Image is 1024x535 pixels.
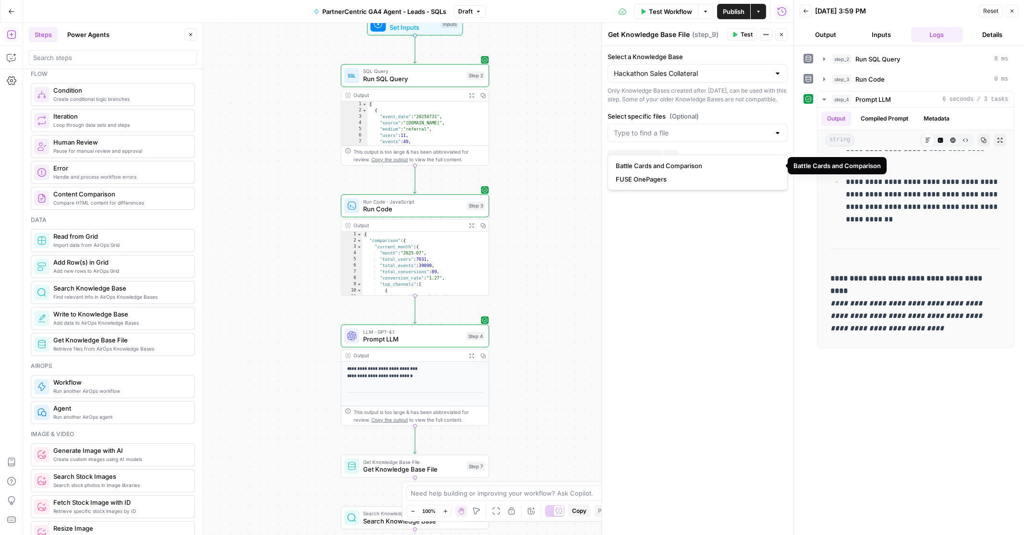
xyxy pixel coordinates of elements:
span: Add data to AirOps Knowledge Bases [53,319,187,327]
button: Reset [979,5,1003,17]
div: 6 [341,133,368,139]
span: Loop through data sets and steps [53,121,187,129]
div: Airops [31,362,195,370]
span: Toggle code folding, rows 10 through 14 [356,288,362,294]
input: Type to find a file [614,128,770,138]
span: Set Inputs [390,23,437,32]
span: ( step_9 ) [692,30,719,39]
button: 0 ms [817,72,1014,87]
span: Toggle code folding, rows 2 through 76 [356,238,362,244]
span: Publish [723,7,744,16]
span: Copy the output [371,157,408,162]
button: Logs [911,27,963,42]
div: Step 4 [466,332,485,340]
g: Edge from start to step_2 [414,36,416,63]
span: Run SQL Query [363,74,463,84]
span: 100% [422,507,436,515]
button: Details [966,27,1018,42]
span: Toggle code folding, rows 1 through 2243 [362,101,367,108]
span: step_4 [832,95,852,104]
div: 5 [341,126,368,133]
div: This output is too large & has been abbreviated for review. to view the full content. [354,148,485,163]
div: Image & video [31,430,195,438]
input: Search steps [33,53,193,62]
span: Human Review [53,137,187,147]
span: Add Row(s) in Grid [53,257,187,267]
span: Search Stock Images [53,472,187,481]
button: Power Agents [61,27,115,42]
textarea: Get Knowledge Base File [608,30,690,39]
button: Metadata [918,111,955,126]
span: Read from Grid [53,231,187,241]
div: WorkflowSet InputsInputs [341,12,489,36]
span: 6 seconds / 3 tasks [942,95,1008,104]
div: Search Knowledge BaseSearch Knowledge BaseStep 8 [341,506,489,529]
span: Fetch Stock Image with ID [53,498,187,507]
button: Output [800,27,852,42]
span: Test [741,30,753,39]
div: 6 [341,263,363,269]
div: Output [354,352,463,359]
g: Edge from step_3 to step_4 [414,296,416,324]
span: PartnerCentric GA4 Agent - Leads - SQLs [322,7,446,16]
g: Edge from step_4 to step_7 [414,426,416,454]
div: 4 [341,120,368,126]
span: string [825,134,854,146]
button: Steps [29,27,58,42]
div: 4 [341,250,363,256]
span: Test Workflow [649,7,692,16]
div: This output is too large & has been abbreviated for review. to view the full content. [354,408,485,424]
span: Run another AirOps workflow [53,387,187,395]
button: 6 seconds / 3 tasks [817,92,1014,107]
span: Pause for manual review and approval [53,147,187,155]
div: 1 [341,231,363,238]
label: Select a Knowledge Base [608,52,788,61]
span: Search stock photos in image libraries [53,481,187,489]
button: Compiled Prompt [855,111,914,126]
span: Retrieve files from AirOps Knowledge Bases [53,345,187,353]
span: Add Filter Rule [613,153,657,162]
span: Content Comparison [53,189,187,199]
button: Test Workflow [634,4,698,19]
label: Select specific files [608,111,788,121]
span: Prompt LLM [363,335,462,344]
span: step_2 [832,54,852,64]
div: Step 3 [467,202,485,210]
span: Import data from AirOps Grid [53,241,187,249]
div: Step 8 [467,513,485,522]
span: Search Knowledge Base [53,283,187,293]
div: Step 7 [467,462,485,471]
span: Agent [53,403,187,413]
span: 0 ms [994,75,1008,84]
span: Run Code [855,74,885,84]
span: 8 ms [994,55,1008,63]
span: Toggle code folding, rows 2 through 10 [362,108,367,114]
button: Inputs [855,27,907,42]
input: Hackathon Sales Collateral [614,69,770,78]
div: 10 [341,288,363,294]
span: Workflow [53,377,187,387]
div: 2 [341,238,363,244]
span: Run SQL Query [855,54,900,64]
div: 11 [341,294,363,300]
span: Search Knowledge Base [363,510,463,517]
div: Battle Cards and Comparison [793,161,881,170]
g: Edge from step_2 to step_3 [414,166,416,194]
span: Run another AirOps agent [53,413,187,421]
div: 8 [341,145,368,151]
span: Resize Image [53,523,187,533]
div: 6 seconds / 3 tasks [817,108,1014,348]
span: Create conditional logic branches [53,95,187,103]
span: Copy [572,507,586,515]
div: Inputs [441,20,459,28]
span: Handle and process workflow errors [53,173,187,181]
img: vrinnnclop0vshvmafd7ip1g7ohf [37,194,47,203]
div: Run Code · JavaScriptRun CodeStep 3Output{ "comparison":{ "current_month":{ "month":"2025-07", "t... [341,195,489,296]
span: Toggle code folding, rows 9 through 35 [356,281,362,288]
span: Add new rows to AirOps Grid [53,267,187,275]
span: Battle Cards and Comparison [616,161,776,170]
span: Find relevant info in AirOps Knowledge Bases [53,293,187,301]
span: LLM · GPT-4.1 [363,328,462,336]
div: SQL QueryRun SQL QueryStep 2Output[ { "event_date":"20250731", "source":"[DOMAIN_NAME]", "medium"... [341,64,489,166]
button: Paste [594,505,618,517]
